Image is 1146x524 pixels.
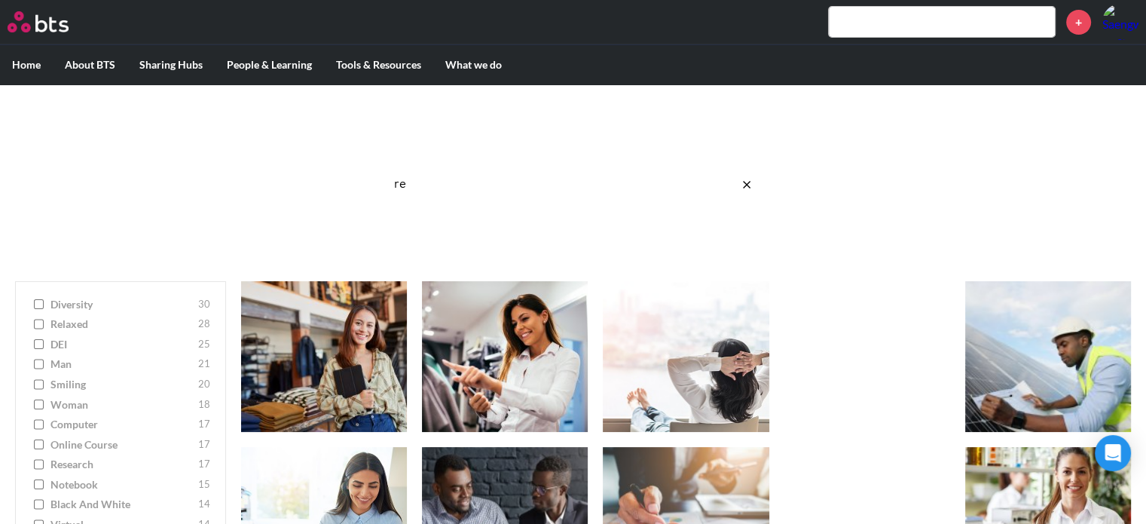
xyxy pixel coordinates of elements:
[50,357,194,372] span: man
[1066,10,1091,35] a: +
[50,377,194,392] span: smiling
[53,45,127,84] label: About BTS
[198,497,210,512] span: 14
[34,400,44,410] input: woman 18
[198,397,210,412] span: 18
[34,440,44,450] input: online course 17
[433,45,514,84] label: What we do
[1102,4,1138,40] a: Profile
[485,220,661,234] a: Ask a Question/Provide Feedback
[50,337,194,352] span: DEI
[34,480,44,490] input: notebook 15
[34,419,44,430] input: computer 17
[34,459,44,470] input: research 17
[34,379,44,390] input: smiling 20
[34,299,44,310] input: diversity 30
[370,133,777,149] p: Best reusable photos in one place
[34,339,44,350] input: DEI 25
[1102,4,1138,40] img: Saengwan Ruangsrinaraporn
[50,457,194,472] span: research
[198,477,210,492] span: 15
[50,437,194,452] span: online course
[198,317,210,332] span: 28
[50,417,194,432] span: computer
[198,297,210,312] span: 30
[8,11,69,32] img: BTS Logo
[127,45,215,84] label: Sharing Hubs
[370,100,777,133] h1: Image Gallery
[34,499,44,510] input: Black and White 14
[732,164,762,205] button: Clear the search query.
[8,11,96,32] a: Go home
[50,497,194,512] span: Black and White
[215,45,324,84] label: People & Learning
[324,45,433,84] label: Tools & Resources
[198,357,210,372] span: 21
[34,319,44,329] input: relaxed 28
[50,477,194,492] span: notebook
[34,359,44,369] input: man 21
[198,417,210,432] span: 17
[50,297,194,312] span: diversity
[1095,435,1131,471] div: Open Intercom Messenger
[50,317,194,332] span: relaxed
[198,377,210,392] span: 20
[198,337,210,352] span: 25
[50,397,194,412] span: woman
[198,437,210,452] span: 17
[385,164,762,204] input: Search here…
[198,457,210,472] span: 17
